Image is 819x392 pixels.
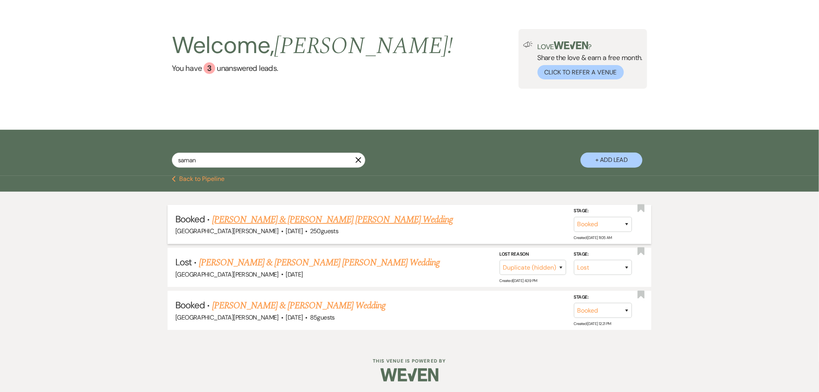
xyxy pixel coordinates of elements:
input: Search by name, event date, email address or phone number [172,153,365,168]
label: Stage: [574,250,632,258]
button: Click to Refer a Venue [538,65,624,79]
span: Created: [DATE] 12:21 PM [574,321,611,326]
img: loud-speaker-illustration.svg [523,41,533,48]
a: You have 3 unanswered leads. [172,62,453,74]
label: Lost Reason [500,250,566,258]
span: Booked [175,299,205,311]
button: Back to Pipeline [172,176,225,182]
a: [PERSON_NAME] & [PERSON_NAME] Wedding [212,299,386,313]
p: Love ? [538,41,643,50]
h2: Welcome, [172,29,453,62]
span: [DATE] [286,270,303,279]
label: Stage: [574,293,632,302]
div: 3 [204,62,215,74]
span: 250 guests [310,227,338,235]
img: Weven Logo [380,361,439,389]
span: 85 guests [310,313,335,322]
span: [GEOGRAPHIC_DATA][PERSON_NAME] [175,227,279,235]
span: Created: [DATE] 11:05 AM [574,235,612,240]
button: + Add Lead [581,153,643,168]
a: [PERSON_NAME] & [PERSON_NAME] [PERSON_NAME] Wedding [212,213,453,227]
img: weven-logo-green.svg [554,41,588,49]
span: Lost [175,256,192,268]
span: Created: [DATE] 4:39 PM [500,278,537,283]
a: [PERSON_NAME] & [PERSON_NAME] [PERSON_NAME] Wedding [199,256,440,270]
span: [DATE] [286,313,303,322]
span: [PERSON_NAME] ! [274,28,453,64]
span: [GEOGRAPHIC_DATA][PERSON_NAME] [175,270,279,279]
span: [DATE] [286,227,303,235]
span: Booked [175,213,205,225]
label: Stage: [574,207,632,215]
div: Share the love & earn a free month. [533,41,643,79]
span: [GEOGRAPHIC_DATA][PERSON_NAME] [175,313,279,322]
